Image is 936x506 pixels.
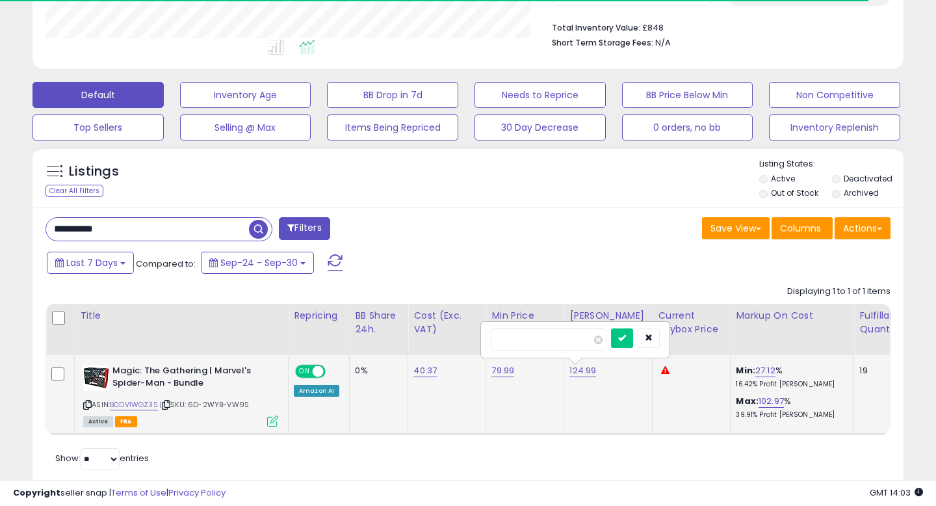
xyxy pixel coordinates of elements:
[491,309,558,323] div: Min Price
[294,385,339,397] div: Amazon AI
[702,217,770,239] button: Save View
[112,365,270,392] b: Magic: The Gathering | Marvel's Spider-Man - Bundle
[279,217,330,240] button: Filters
[355,365,398,377] div: 0%
[736,410,844,419] p: 39.91% Profit [PERSON_NAME]
[771,187,818,198] label: Out of Stock
[83,416,113,427] span: All listings currently available for purchase on Amazon
[655,36,671,49] span: N/A
[355,309,402,336] div: BB Share 24h.
[201,252,314,274] button: Sep-24 - Sep-30
[787,286,890,298] div: Displaying 1 to 1 of 1 items
[327,82,458,108] button: BB Drop in 7d
[47,252,134,274] button: Last 7 Days
[474,114,606,140] button: 30 Day Decrease
[45,185,103,197] div: Clear All Filters
[491,364,514,377] a: 79.99
[55,452,149,464] span: Show: entries
[324,366,344,377] span: OFF
[859,309,904,336] div: Fulfillable Quantity
[736,380,844,389] p: 16.42% Profit [PERSON_NAME]
[474,82,606,108] button: Needs to Reprice
[294,309,344,323] div: Repricing
[413,309,480,336] div: Cost (Exc. VAT)
[736,395,844,419] div: %
[736,309,848,323] div: Markup on Cost
[327,114,458,140] button: Items Being Repriced
[769,82,900,108] button: Non Competitive
[66,256,118,269] span: Last 7 Days
[83,365,109,391] img: 41uGgSuzq-L._SL40_.jpg
[835,217,890,239] button: Actions
[759,395,784,408] a: 102.97
[69,163,119,181] h5: Listings
[569,364,596,377] a: 124.99
[780,222,821,235] span: Columns
[736,365,844,389] div: %
[160,399,249,410] span: | SKU: 6D-2WYB-VW9S
[296,366,313,377] span: ON
[180,114,311,140] button: Selling @ Max
[731,304,854,355] th: The percentage added to the cost of goods (COGS) that forms the calculator for Min & Max prices.
[80,309,283,323] div: Title
[180,82,311,108] button: Inventory Age
[552,19,881,34] li: £848
[13,486,60,499] strong: Copyright
[736,364,755,377] b: Min:
[111,486,166,499] a: Terms of Use
[736,395,759,407] b: Max:
[622,114,753,140] button: 0 orders, no bb
[110,399,158,410] a: B0DV1WGZ3S
[168,486,226,499] a: Privacy Policy
[13,487,226,499] div: seller snap | |
[413,364,437,377] a: 40.37
[552,37,653,48] b: Short Term Storage Fees:
[759,158,904,170] p: Listing States:
[136,258,196,270] span: Compared to:
[870,486,923,499] span: 2025-10-8 14:03 GMT
[32,82,164,108] button: Default
[220,256,298,269] span: Sep-24 - Sep-30
[844,187,879,198] label: Archived
[622,82,753,108] button: BB Price Below Min
[755,364,775,377] a: 27.12
[769,114,900,140] button: Inventory Replenish
[772,217,833,239] button: Columns
[115,416,137,427] span: FBA
[658,309,725,336] div: Current Buybox Price
[771,173,795,184] label: Active
[859,365,900,377] div: 19
[844,173,892,184] label: Deactivated
[552,22,640,33] b: Total Inventory Value:
[83,365,278,425] div: ASIN:
[32,114,164,140] button: Top Sellers
[569,309,647,323] div: [PERSON_NAME]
